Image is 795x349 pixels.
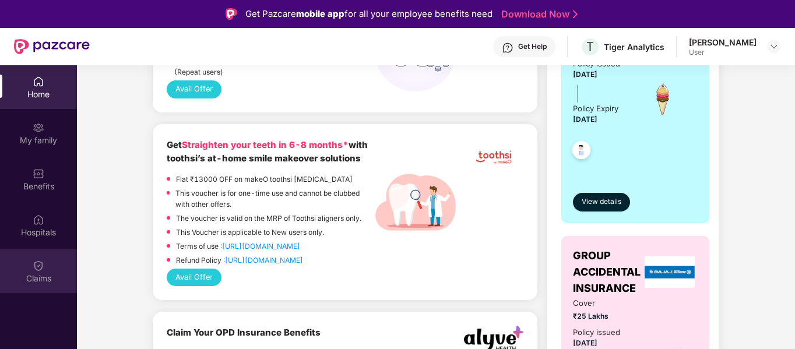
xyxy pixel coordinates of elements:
span: View details [582,196,621,207]
img: svg+xml;base64,PHN2ZyBpZD0iSG9zcGl0YWxzIiB4bWxucz0iaHR0cDovL3d3dy53My5vcmcvMjAwMC9zdmciIHdpZHRoPS... [33,214,44,225]
span: [DATE] [573,70,597,79]
span: Straighten your teeth in 6-8 months* [182,139,349,150]
img: insurerLogo [645,256,695,288]
img: tootshi.png [464,138,523,177]
img: icon [642,79,683,119]
button: View details [573,193,630,211]
span: GROUP ACCIDENTAL INSURANCE [573,248,642,297]
p: This Voucher is applicable to New users only. [176,227,324,238]
img: svg+xml;base64,PHN2ZyB4bWxucz0iaHR0cDovL3d3dy53My5vcmcvMjAwMC9zdmciIHdpZHRoPSI0OC45NDMiIGhlaWdodD... [567,138,596,166]
img: svg+xml;base64,PHN2ZyB3aWR0aD0iMjAiIGhlaWdodD0iMjAiIHZpZXdCb3g9IjAgMCAyMCAyMCIgZmlsbD0ibm9uZSIgeG... [33,122,44,133]
img: svg+xml;base64,PHN2ZyBpZD0iQ2xhaW0iIHhtbG5zPSJodHRwOi8vd3d3LnczLm9yZy8yMDAwL3N2ZyIgd2lkdGg9IjIwIi... [33,260,44,272]
p: Flat ₹13000 OFF on makeO toothsi [MEDICAL_DATA] [176,174,353,185]
img: Stroke [573,8,578,20]
p: Terms of use : [176,241,300,252]
a: [URL][DOMAIN_NAME] [222,242,300,251]
div: Policy issued [573,326,620,339]
button: Avail Offer [167,269,221,286]
b: Claim Your OPD Insurance Benefits [167,327,321,338]
b: Get with toothsi’s at-home smile makeover solutions [167,139,368,164]
img: male-dentist-holding-magnifier-while-doing-tooth-research%202.png [375,161,456,243]
a: [URL][DOMAIN_NAME] [225,256,303,265]
span: [DATE] [573,339,597,347]
img: svg+xml;base64,PHN2ZyBpZD0iRHJvcGRvd24tMzJ4MzIiIHhtbG5zPSJodHRwOi8vd3d3LnczLm9yZy8yMDAwL3N2ZyIgd2... [769,42,779,51]
div: Get Pazcare for all your employee benefits need [245,7,493,21]
p: This voucher is for one-time use and cannot be clubbed with other offers. [175,188,375,210]
span: ₹25 Lakhs [573,311,628,322]
p: Refund Policy : [176,255,303,266]
strong: mobile app [296,8,344,19]
a: Download Now [501,8,574,20]
p: The voucher is valid on the MRP of Toothsi aligners only. [176,213,361,224]
div: User [689,48,757,57]
span: Cover [573,297,628,309]
div: [PERSON_NAME] [689,37,757,48]
img: New Pazcare Logo [14,39,90,54]
div: Get Help [518,42,547,51]
span: [DATE] [573,115,597,124]
span: T [586,40,594,54]
img: Logo [226,8,237,20]
button: Avail Offer [167,80,221,98]
img: svg+xml;base64,PHN2ZyBpZD0iSGVscC0zMngzMiIgeG1sbnM9Imh0dHA6Ly93d3cudzMub3JnLzIwMDAvc3ZnIiB3aWR0aD... [502,42,513,54]
div: Policy Expiry [573,103,618,115]
img: svg+xml;base64,PHN2ZyBpZD0iQmVuZWZpdHMiIHhtbG5zPSJodHRwOi8vd3d3LnczLm9yZy8yMDAwL3N2ZyIgd2lkdGg9Ij... [33,168,44,179]
img: svg+xml;base64,PHN2ZyBpZD0iSG9tZSIgeG1sbnM9Imh0dHA6Ly93d3cudzMub3JnLzIwMDAvc3ZnIiB3aWR0aD0iMjAiIG... [33,76,44,87]
div: Tiger Analytics [604,41,664,52]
